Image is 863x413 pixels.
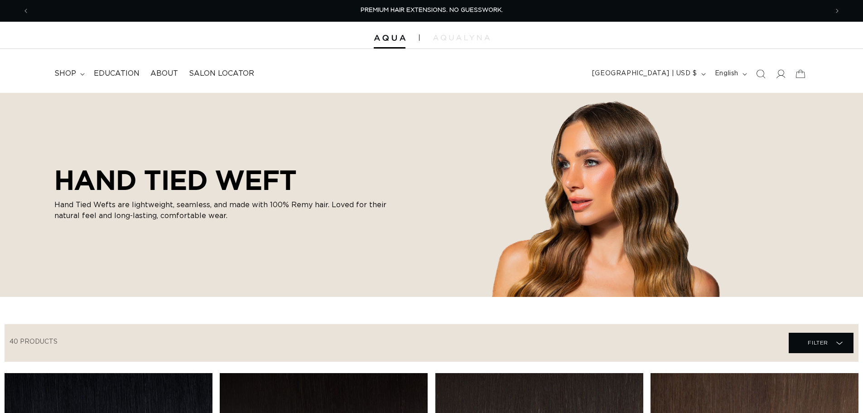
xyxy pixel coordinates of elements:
[189,69,254,78] span: Salon Locator
[827,2,847,19] button: Next announcement
[587,65,709,83] button: [GEOGRAPHIC_DATA] | USD $
[361,7,503,13] span: PREMIUM HAIR EXTENSIONS. NO GUESSWORK.
[10,339,58,345] span: 40 products
[54,164,399,196] h2: HAND TIED WEFT
[808,334,828,351] span: Filter
[88,63,145,84] a: Education
[592,69,697,78] span: [GEOGRAPHIC_DATA] | USD $
[54,69,76,78] span: shop
[374,35,405,41] img: Aqua Hair Extensions
[789,333,853,353] summary: Filter
[94,69,140,78] span: Education
[715,69,738,78] span: English
[433,35,490,40] img: aqualyna.com
[54,199,399,221] p: Hand Tied Wefts are lightweight, seamless, and made with 100% Remy hair. Loved for their natural ...
[145,63,183,84] a: About
[183,63,260,84] a: Salon Locator
[150,69,178,78] span: About
[751,64,771,84] summary: Search
[49,63,88,84] summary: shop
[709,65,751,83] button: English
[16,2,36,19] button: Previous announcement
